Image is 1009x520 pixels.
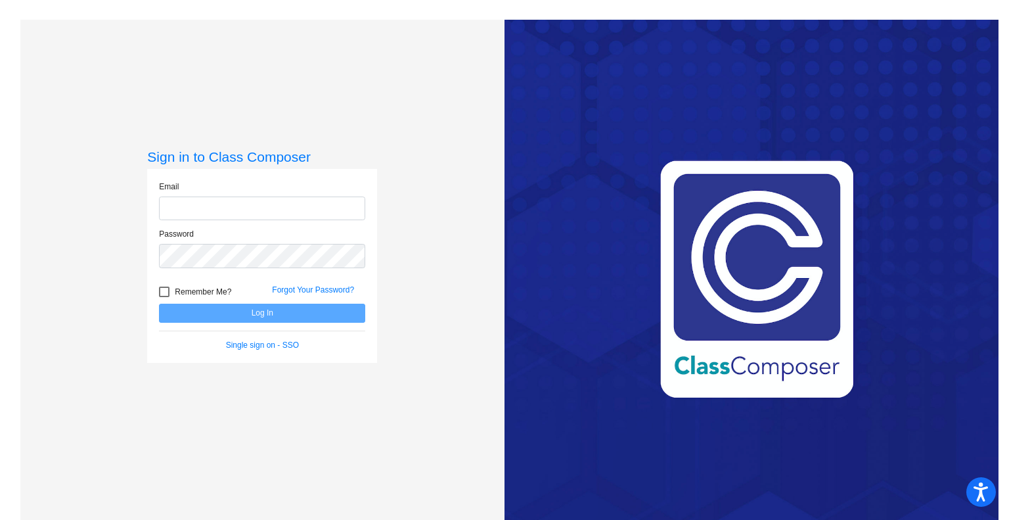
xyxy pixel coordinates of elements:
button: Log In [159,304,365,323]
span: Remember Me? [175,284,231,300]
a: Forgot Your Password? [272,285,354,295]
h3: Sign in to Class Composer [147,149,377,165]
label: Password [159,228,194,240]
a: Single sign on - SSO [226,341,299,350]
label: Email [159,181,179,193]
